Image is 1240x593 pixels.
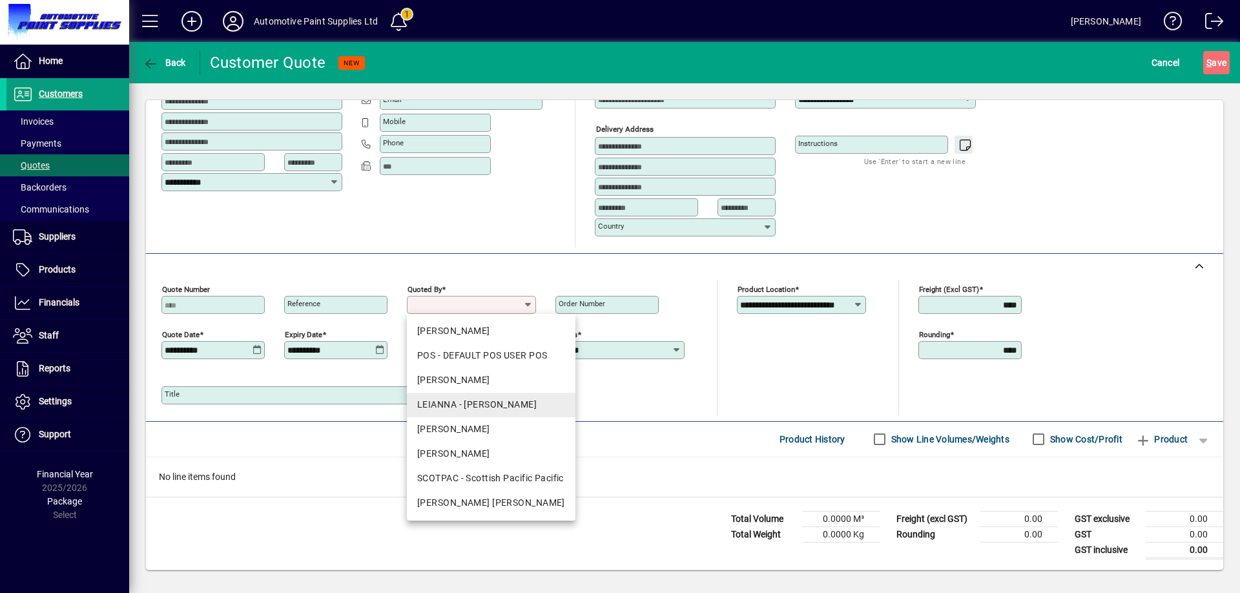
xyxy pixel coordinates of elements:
span: Invoices [13,116,54,127]
span: ave [1206,52,1226,73]
button: Product History [774,428,851,451]
a: Suppliers [6,221,129,253]
label: Show Cost/Profit [1048,433,1122,446]
td: GST [1068,526,1146,542]
span: Financials [39,297,79,307]
div: [PERSON_NAME] [1071,11,1141,32]
div: [PERSON_NAME] [417,324,565,338]
mat-label: Quoted by [408,284,442,293]
label: Show Line Volumes/Weights [889,433,1009,446]
td: 0.00 [1146,511,1223,526]
a: Knowledge Base [1154,3,1183,45]
td: 0.0000 M³ [802,511,880,526]
button: Save [1203,51,1230,74]
app-page-header-button: Back [129,51,200,74]
mat-option: LEIANNA - Leianna Lemalu [407,393,575,417]
button: Cancel [1148,51,1183,74]
td: 0.00 [980,526,1058,542]
span: Communications [13,204,89,214]
a: Invoices [6,110,129,132]
div: [PERSON_NAME] [417,422,565,436]
mat-option: MAUREEN - Maureen Hinton [407,417,575,442]
td: 0.00 [1146,526,1223,542]
mat-option: KIM - Kim Hinton [407,368,575,393]
span: Back [143,57,186,68]
td: GST exclusive [1068,511,1146,526]
a: Logout [1195,3,1224,45]
span: Product History [780,429,845,450]
div: [PERSON_NAME] [417,447,565,461]
span: Quotes [13,160,50,171]
button: Product [1129,428,1194,451]
div: Automotive Paint Supplies Ltd [254,11,378,32]
mat-label: Quote number [162,284,210,293]
span: Backorders [13,182,67,192]
mat-label: Instructions [798,139,838,148]
mat-label: Country [598,222,624,231]
mat-label: Expiry date [285,329,322,338]
mat-label: Rounding [919,329,950,338]
span: Financial Year [37,469,93,479]
a: Settings [6,386,129,418]
span: Products [39,264,76,275]
mat-label: Freight (excl GST) [919,284,979,293]
span: Payments [13,138,61,149]
a: Payments [6,132,129,154]
span: Home [39,56,63,66]
span: NEW [344,59,360,67]
div: [PERSON_NAME] [417,373,565,387]
td: Total Volume [725,511,802,526]
mat-hint: Use 'Enter' to start a new line [864,154,966,169]
mat-label: Quote date [162,329,200,338]
div: No line items found [146,457,1223,497]
td: Total Weight [725,526,802,542]
span: Reports [39,363,70,373]
a: Communications [6,198,129,220]
mat-option: POS - DEFAULT POS USER POS [407,344,575,368]
mat-label: Reference [287,299,320,308]
button: Profile [212,10,254,33]
mat-option: MIKAYLA - Mikayla Hinton [407,442,575,466]
mat-option: SCOTPAC - Scottish Pacific Pacific [407,466,575,491]
a: Products [6,254,129,286]
span: Staff [39,330,59,340]
a: Reports [6,353,129,385]
div: SCOTPAC - Scottish Pacific Pacific [417,472,565,485]
mat-label: Phone [383,138,404,147]
mat-option: DAVID - Dave Hinton [407,319,575,344]
a: Quotes [6,154,129,176]
a: Backorders [6,176,129,198]
mat-option: SHALINI - Shalini Cyril [407,491,575,515]
a: Financials [6,287,129,319]
span: Settings [39,396,72,406]
a: Support [6,419,129,451]
td: GST inclusive [1068,542,1146,558]
div: Customer Quote [210,52,326,73]
button: Add [171,10,212,33]
span: Customers [39,88,83,99]
span: Support [39,429,71,439]
span: Suppliers [39,231,76,242]
div: [PERSON_NAME] [PERSON_NAME] [417,496,565,510]
button: Back [139,51,189,74]
span: Cancel [1152,52,1180,73]
mat-label: Title [165,390,180,399]
div: POS - DEFAULT POS USER POS [417,349,565,362]
mat-label: Order number [559,299,605,308]
td: Rounding [890,526,980,542]
mat-label: Product location [738,284,795,293]
td: 0.00 [980,511,1058,526]
div: LEIANNA - [PERSON_NAME] [417,398,565,411]
span: Product [1135,429,1188,450]
td: 0.00 [1146,542,1223,558]
a: Home [6,45,129,78]
span: Package [47,496,82,506]
td: 0.0000 Kg [802,526,880,542]
span: S [1206,57,1212,68]
mat-label: Mobile [383,117,406,126]
td: Freight (excl GST) [890,511,980,526]
a: Staff [6,320,129,352]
